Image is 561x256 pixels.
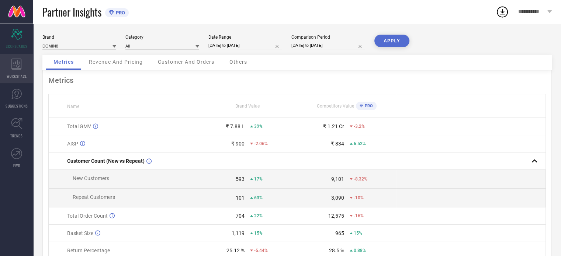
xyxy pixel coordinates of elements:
[42,4,101,20] span: Partner Insights
[48,76,546,85] div: Metrics
[236,213,245,219] div: 704
[354,231,362,236] span: 15%
[67,123,91,129] span: Total GMV
[53,59,74,65] span: Metrics
[125,35,199,40] div: Category
[235,104,260,109] span: Brand Value
[67,213,108,219] span: Total Order Count
[291,42,365,49] input: Select comparison period
[229,59,247,65] span: Others
[73,175,109,181] span: New Customers
[7,73,27,79] span: WORKSPACE
[354,124,365,129] span: -3.2%
[6,103,28,109] span: SUGGESTIONS
[67,104,79,109] span: Name
[363,104,373,108] span: PRO
[496,5,509,18] div: Open download list
[67,248,110,253] span: Return Percentage
[331,176,344,182] div: 9,101
[254,124,263,129] span: 39%
[254,141,268,146] span: -2.06%
[231,141,245,147] div: ₹ 900
[89,59,143,65] span: Revenue And Pricing
[354,213,364,218] span: -16%
[254,195,263,200] span: 63%
[331,141,344,147] div: ₹ 834
[317,104,354,109] span: Competitors Value
[73,194,115,200] span: Repeat Customers
[158,59,214,65] span: Customer And Orders
[374,35,409,47] button: APPLY
[254,176,263,182] span: 17%
[254,231,263,236] span: 15%
[114,10,125,15] span: PRO
[354,141,366,146] span: 6.52%
[328,213,344,219] div: 12,575
[67,158,145,164] span: Customer Count (New vs Repeat)
[329,248,344,253] div: 28.5 %
[208,35,282,40] div: Date Range
[10,133,23,138] span: TRENDS
[236,176,245,182] div: 593
[226,248,245,253] div: 25.12 %
[208,42,282,49] input: Select date range
[232,230,245,236] div: 1,119
[335,230,344,236] div: 965
[323,123,344,129] div: ₹ 1.21 Cr
[67,141,78,147] span: AISP
[254,213,263,218] span: 22%
[13,163,20,168] span: FWD
[354,176,367,182] span: -8.32%
[354,248,366,253] span: 0.88%
[42,35,116,40] div: Brand
[291,35,365,40] div: Comparison Period
[331,195,344,201] div: 3,090
[236,195,245,201] div: 101
[67,230,93,236] span: Basket Size
[6,43,28,49] span: SCORECARDS
[226,123,245,129] div: ₹ 7.88 L
[354,195,364,200] span: -10%
[254,248,268,253] span: -5.44%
